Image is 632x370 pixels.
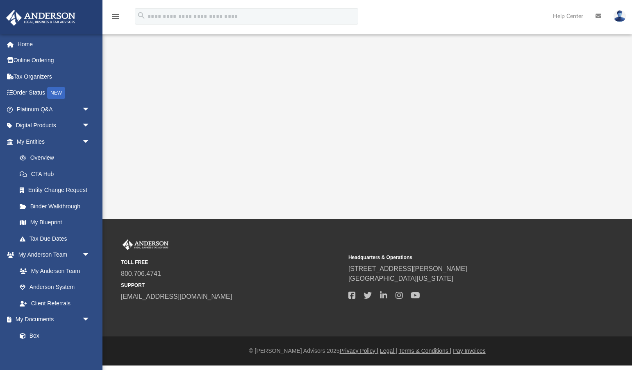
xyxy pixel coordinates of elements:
[6,311,98,328] a: My Documentsarrow_drop_down
[82,311,98,328] span: arrow_drop_down
[82,101,98,118] span: arrow_drop_down
[11,263,94,279] a: My Anderson Team
[6,36,102,52] a: Home
[82,117,98,134] span: arrow_drop_down
[11,214,98,231] a: My Blueprint
[121,239,170,250] img: Anderson Advisors Platinum Portal
[102,347,632,355] div: © [PERSON_NAME] Advisors 2025
[121,293,232,300] a: [EMAIL_ADDRESS][DOMAIN_NAME]
[47,87,65,99] div: NEW
[111,11,120,21] i: menu
[348,275,453,282] a: [GEOGRAPHIC_DATA][US_STATE]
[11,230,102,247] a: Tax Due Dates
[111,16,120,21] a: menu
[6,247,98,263] a: My Anderson Teamarrow_drop_down
[121,270,161,277] a: 800.706.4741
[348,254,570,261] small: Headquarters & Operations
[348,265,467,272] a: [STREET_ADDRESS][PERSON_NAME]
[11,166,102,182] a: CTA Hub
[11,182,102,199] a: Entity Change Request
[6,117,102,134] a: Digital Productsarrow_drop_down
[11,295,98,311] a: Client Referrals
[121,282,343,289] small: SUPPORT
[121,259,343,266] small: TOLL FREE
[340,347,379,354] a: Privacy Policy |
[137,11,146,20] i: search
[6,133,102,150] a: My Entitiesarrow_drop_down
[380,347,397,354] a: Legal |
[399,347,452,354] a: Terms & Conditions |
[614,10,626,22] img: User Pic
[11,198,102,214] a: Binder Walkthrough
[453,347,485,354] a: Pay Invoices
[6,101,102,117] a: Platinum Q&Aarrow_drop_down
[11,327,94,344] a: Box
[6,85,102,102] a: Order StatusNEW
[6,68,102,85] a: Tax Organizers
[4,10,78,26] img: Anderson Advisors Platinum Portal
[6,52,102,69] a: Online Ordering
[82,133,98,150] span: arrow_drop_down
[11,279,98,296] a: Anderson System
[11,150,102,166] a: Overview
[82,247,98,264] span: arrow_drop_down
